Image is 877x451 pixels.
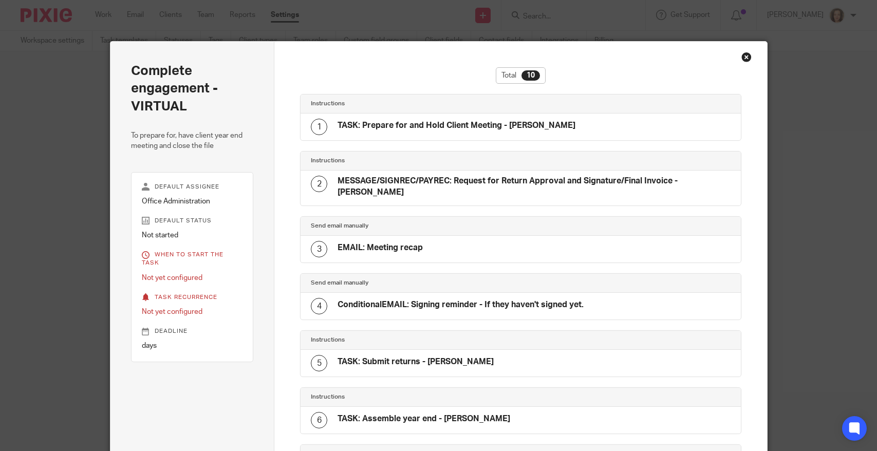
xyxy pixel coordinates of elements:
[142,273,243,283] p: Not yet configured
[311,100,520,108] h4: Instructions
[338,356,494,367] h4: TASK: Submit returns - [PERSON_NAME]
[142,196,243,206] p: Office Administration
[311,279,520,287] h4: Send email manually
[338,120,575,131] h4: TASK: Prepare for and Hold Client Meeting - [PERSON_NAME]
[496,67,546,84] div: Total
[311,241,327,257] div: 3
[311,119,327,135] div: 1
[142,293,243,302] p: Task recurrence
[142,341,243,351] p: days
[131,62,254,115] h2: Complete engagement - VIRTUAL
[311,222,520,230] h4: Send email manually
[142,251,243,267] p: When to start the task
[311,393,520,401] h4: Instructions
[142,230,243,240] p: Not started
[338,414,510,424] h4: TASK: Assemble year end - [PERSON_NAME]
[311,298,327,314] div: 4
[142,327,243,335] p: Deadline
[311,157,520,165] h4: Instructions
[142,307,243,317] p: Not yet configured
[142,183,243,191] p: Default assignee
[311,412,327,428] div: 6
[311,176,327,192] div: 2
[338,176,731,198] h4: MESSAGE/SIGNREC/PAYREC: Request for Return Approval and Signature/Final Invoice - [PERSON_NAME]
[521,70,540,81] div: 10
[311,336,520,344] h4: Instructions
[131,130,254,152] p: To prepare for, have client year end meeting and close the file
[311,355,327,371] div: 5
[338,299,584,310] h4: ConditionalEMAIL: Signing reminder - If they haven't signed yet.
[142,217,243,225] p: Default status
[338,242,423,253] h4: EMAIL: Meeting recap
[741,52,752,62] div: Close this dialog window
